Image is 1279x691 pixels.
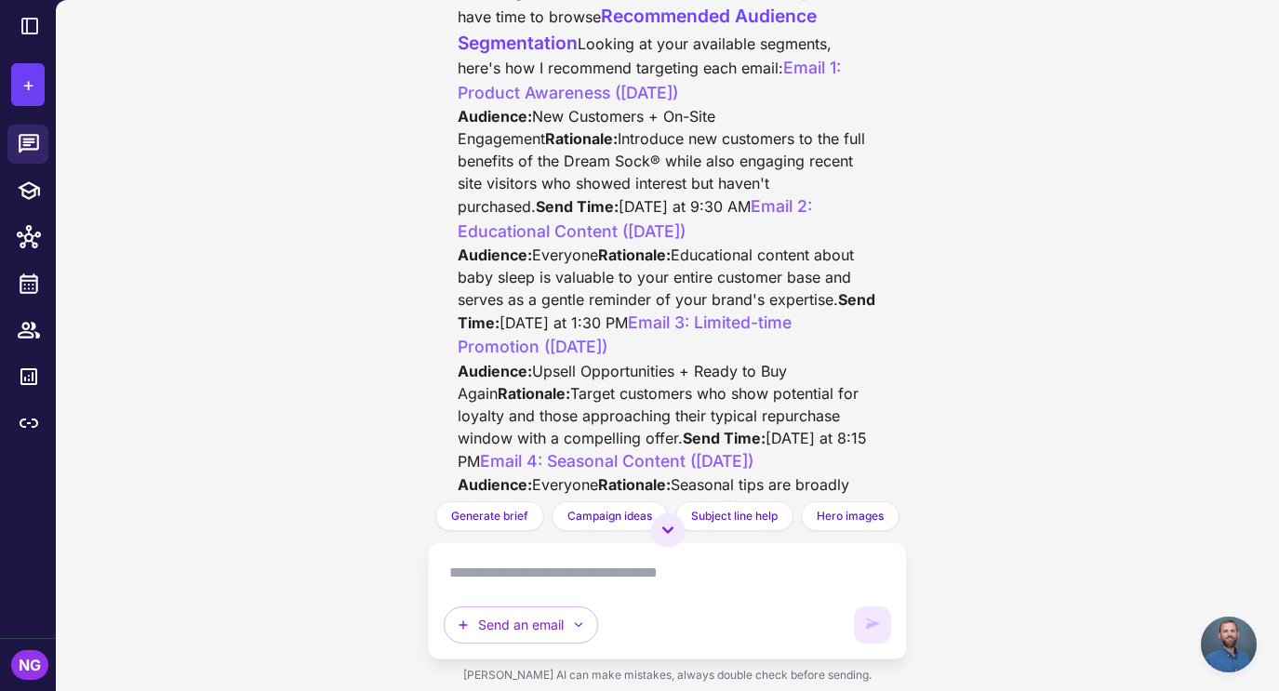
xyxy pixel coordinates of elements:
[444,606,598,644] button: Send an email
[1201,617,1257,672] a: Open chat
[11,650,48,680] div: NG
[675,501,793,531] button: Subject line help
[691,508,778,525] span: Subject line help
[552,501,668,531] button: Campaign ideas
[683,429,766,447] strong: Send Time:
[545,129,618,148] strong: Rationale:
[11,63,45,106] button: +
[801,501,899,531] button: Hero images
[458,196,817,240] span: Email 2: Educational Content ([DATE])
[458,475,532,494] strong: Audience:
[598,475,671,494] strong: Rationale:
[458,107,532,126] strong: Audience:
[458,362,532,380] strong: Audience:
[435,501,544,531] button: Generate brief
[536,197,619,216] strong: Send Time:
[598,246,671,264] strong: Rationale:
[458,58,846,101] span: Email 1: Product Awareness ([DATE])
[428,659,908,691] div: [PERSON_NAME] AI can make mistakes, always double check before sending.
[498,384,570,403] strong: Rationale:
[458,5,821,54] span: Recommended Audience Segmentation
[22,71,34,99] span: +
[458,246,532,264] strong: Audience:
[451,508,528,525] span: Generate brief
[458,290,879,332] strong: Send Time:
[567,508,652,525] span: Campaign ideas
[480,451,753,471] span: Email 4: Seasonal Content ([DATE])
[817,508,884,525] span: Hero images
